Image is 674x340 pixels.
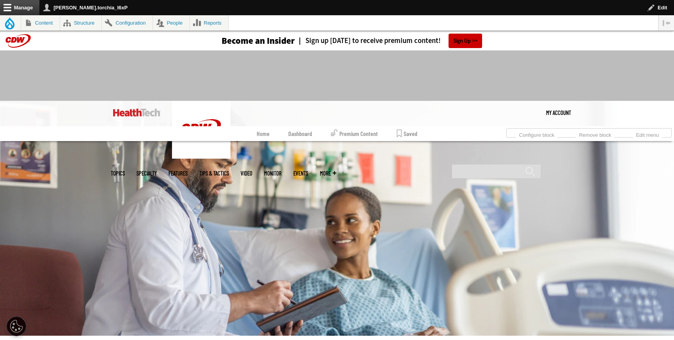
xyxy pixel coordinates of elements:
[576,130,614,138] a: Remove block
[102,15,153,30] a: Configuration
[397,126,417,141] a: Saved
[449,34,482,48] a: Sign Up
[293,170,308,176] a: Events
[222,36,295,45] h3: Become an Insider
[60,15,101,30] a: Structure
[190,15,229,30] a: Reports
[546,101,571,124] div: User menu
[113,109,160,116] img: Home
[137,170,157,176] span: Specialty
[288,126,312,141] a: Dashboard
[320,170,336,176] span: More
[192,36,295,45] a: Become an Insider
[331,126,378,141] a: Premium Content
[7,317,26,336] button: Open Preferences
[633,130,662,138] a: Edit menu
[295,37,441,45] a: Sign up [DATE] to receive premium content!
[7,317,26,336] div: Cookie Settings
[659,15,674,30] button: Vertical orientation
[153,15,190,30] a: People
[264,170,282,176] a: MonITor
[516,130,557,138] a: Configure block
[257,126,270,141] a: Home
[241,170,252,176] a: Video
[111,170,125,176] span: Topics
[21,15,60,30] a: Content
[172,101,231,159] img: Home
[546,101,571,124] a: My Account
[168,170,188,176] a: Features
[172,152,231,161] a: CDW
[195,58,479,93] iframe: advertisement
[199,170,229,176] a: Tips & Tactics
